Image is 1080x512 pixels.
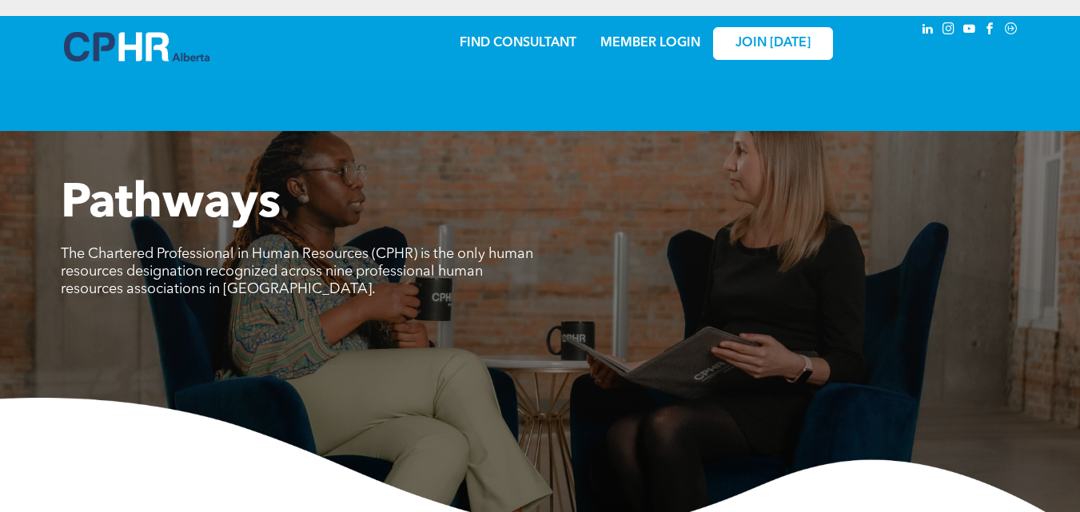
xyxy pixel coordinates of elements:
[1002,20,1020,42] a: Social network
[919,20,937,42] a: linkedin
[982,20,999,42] a: facebook
[735,36,811,51] span: JOIN [DATE]
[61,181,281,228] span: Pathways
[460,37,576,50] a: FIND CONSULTANT
[61,247,533,296] span: The Chartered Professional in Human Resources (CPHR) is the only human resources designation reco...
[64,32,209,62] img: A blue and white logo for cp alberta
[940,20,958,42] a: instagram
[713,27,833,60] a: JOIN [DATE]
[600,37,700,50] a: MEMBER LOGIN
[961,20,978,42] a: youtube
